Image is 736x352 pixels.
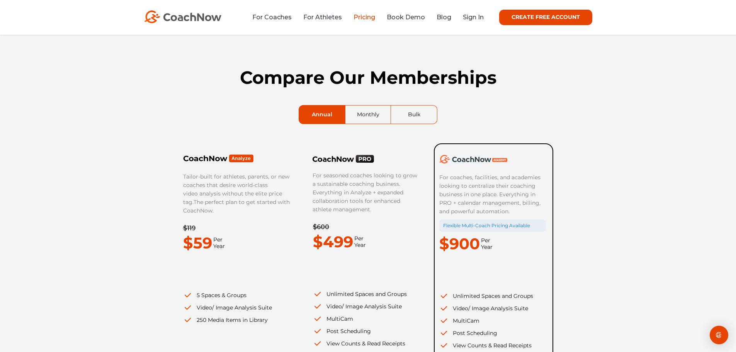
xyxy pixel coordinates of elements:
a: Privacy Policy [268,277,302,286]
button: Decline [471,313,526,330]
a: Sign In [463,14,484,21]
p: For seasoned coaches looking to grow a sustainable coaching business. Everything in Analyze + exp... [313,171,419,214]
img: CoachNow PRO Logo Black [313,155,374,163]
a: Bulk [391,105,437,124]
span: The perfect plan to get started with CoachNow. [183,199,290,214]
li: Video/ Image Analysis Suite [183,303,290,312]
p: $499 [313,230,353,254]
p: If you decline, your information won’t be tracked when you visit this website. A single cookie wi... [210,291,526,308]
a: For Coaches [252,14,292,21]
li: 5 Spaces & Groups [183,291,290,299]
span: Tailor-built for athletes, parents, or new coaches that desire world-class video analysis without... [183,173,289,206]
a: Annual [299,105,345,124]
button: Dismiss cookie banner [521,245,526,254]
button: Accept [413,313,469,330]
button: Cookies settings [355,313,411,330]
div: Cookie banner [200,235,536,340]
del: $600 [313,223,329,231]
a: CREATE FREE ACCOUNT [499,10,592,25]
p: $59 [183,231,212,255]
img: CoachNow Academy Logo [439,155,507,163]
li: View Counts & Read Receipts [439,341,546,350]
a: Book Demo [387,14,425,21]
span: For coaches, facilities, and academies looking to centralize their coaching business in one place... [439,174,542,215]
img: CoachNow Logo [144,10,221,23]
p: $900 [439,232,480,256]
a: Blog [437,14,451,21]
div: Open Intercom Messenger [710,326,728,344]
iframe: Embedded CTA [183,265,280,281]
li: 250 Media Items in Library [183,316,290,324]
del: $119 [183,224,195,232]
img: Frame [183,154,254,163]
div: Flexible Multi-Coach Pricing Available [439,219,546,232]
a: Pricing [354,14,375,21]
h1: Compare Our Memberships [183,67,554,88]
li: View Counts & Read Receipts [313,339,420,348]
a: For Athletes [303,14,342,21]
a: Monthly [345,105,391,124]
p: This website stores cookies on your computer. We use these cookies in order to improve and custom... [210,259,526,285]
